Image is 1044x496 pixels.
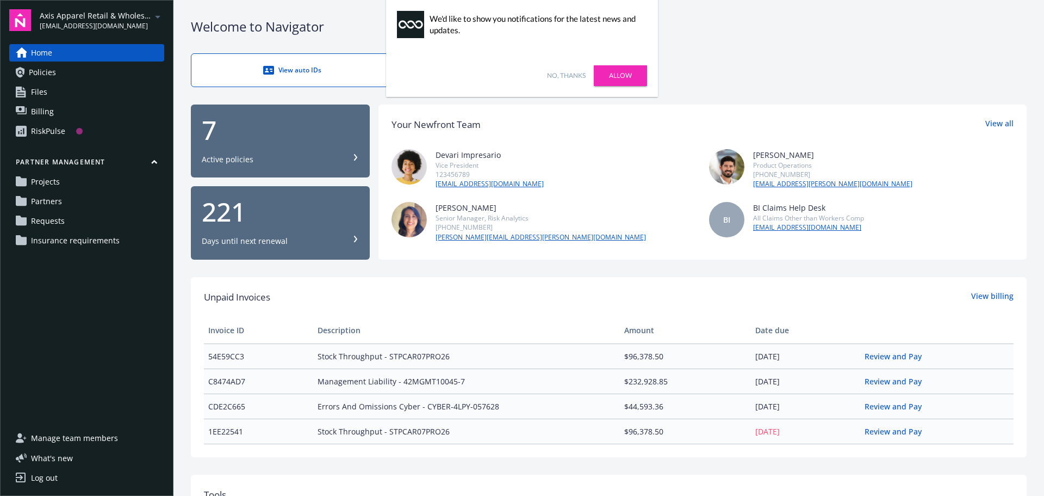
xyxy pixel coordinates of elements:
td: $232,928.85 [620,369,751,394]
a: RiskPulse [9,123,164,140]
a: View billing [971,290,1014,304]
button: 221Days until next renewal [191,186,370,260]
button: 7Active policies [191,105,370,178]
div: Senior Manager, Risk Analytics [436,213,646,223]
span: Projects [31,173,60,191]
a: [PERSON_NAME][EMAIL_ADDRESS][PERSON_NAME][DOMAIN_NAME] [436,232,646,242]
th: Amount [620,317,751,344]
div: Active policies [202,154,253,165]
td: [DATE] [751,369,860,394]
span: What ' s new [31,452,73,464]
th: Description [313,317,619,344]
span: Manage team members [31,430,118,447]
span: Errors And Omissions Cyber - CYBER-4LPY-057628 [318,401,615,412]
div: Vice President [436,161,544,170]
img: photo [391,149,427,185]
a: [EMAIL_ADDRESS][PERSON_NAME][DOMAIN_NAME] [753,179,912,189]
a: Review and Pay [865,401,930,412]
div: RiskPulse [31,123,65,140]
a: Manage team members [9,430,164,447]
a: Files [9,83,164,101]
button: What's new [9,452,90,464]
th: Invoice ID [204,317,313,344]
div: [PERSON_NAME] [753,149,912,161]
a: Projects [9,173,164,191]
div: [PHONE_NUMBER] [436,223,646,232]
span: Home [31,44,52,62]
img: navigator-logo.svg [9,9,31,31]
td: 1EE22541 [204,419,313,444]
td: $96,378.50 [620,419,751,444]
span: Billing [31,103,54,120]
span: BI [723,214,730,225]
div: Devari Impresario [436,149,544,161]
div: Welcome to Navigator [191,17,1027,36]
th: Date due [751,317,860,344]
div: Log out [31,469,58,487]
td: CDE2C665 [204,394,313,419]
a: Insurance requirements [9,232,164,249]
span: Unpaid Invoices [204,290,270,304]
span: Files [31,83,47,101]
span: Insurance requirements [31,232,120,249]
a: View all [985,118,1014,132]
div: We'd like to show you notifications for the latest news and updates. [430,13,642,36]
a: Requests [9,212,164,230]
a: [EMAIL_ADDRESS][DOMAIN_NAME] [753,223,864,232]
button: Partner management [9,157,164,171]
span: [EMAIL_ADDRESS][DOMAIN_NAME] [40,21,151,31]
span: Stock Throughput - STPCAR07PRO26 [318,426,615,437]
div: 123456789 [436,170,544,179]
a: arrowDropDown [151,10,164,23]
a: Partners [9,193,164,210]
a: Home [9,44,164,62]
a: Billing [9,103,164,120]
div: View auto IDs [213,65,371,76]
div: BI Claims Help Desk [753,202,864,213]
a: Review and Pay [865,376,930,387]
span: Stock Throughput - STPCAR07PRO26 [318,351,615,362]
img: photo [391,202,427,237]
td: 54E59CC3 [204,344,313,369]
div: 7 [202,117,359,143]
td: $44,593.36 [620,394,751,419]
td: [DATE] [751,394,860,419]
a: [EMAIL_ADDRESS][DOMAIN_NAME] [436,179,544,189]
a: View auto IDs [191,53,393,87]
a: Policies [9,64,164,81]
div: Your Newfront Team [391,118,481,132]
div: [PHONE_NUMBER] [753,170,912,179]
a: No, thanks [547,71,586,81]
td: $96,378.50 [620,344,751,369]
span: Axis Apparel Retail & Wholesale, LLC [40,10,151,21]
span: Management Liability - 42MGMT10045-7 [318,376,615,387]
span: Requests [31,212,65,230]
a: Review and Pay [865,351,930,362]
td: [DATE] [751,419,860,444]
div: Product Operations [753,161,912,170]
span: Partners [31,193,62,210]
div: All Claims Other than Workers Comp [753,213,864,223]
span: Policies [29,64,56,81]
a: Review and Pay [865,426,930,437]
td: [DATE] [751,344,860,369]
div: [PERSON_NAME] [436,202,646,213]
img: photo [709,149,744,185]
td: C8474AD7 [204,369,313,394]
div: 221 [202,199,359,225]
button: Axis Apparel Retail & Wholesale, LLC[EMAIL_ADDRESS][DOMAIN_NAME]arrowDropDown [40,9,164,31]
div: Days until next renewal [202,236,288,247]
a: Allow [594,65,647,86]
